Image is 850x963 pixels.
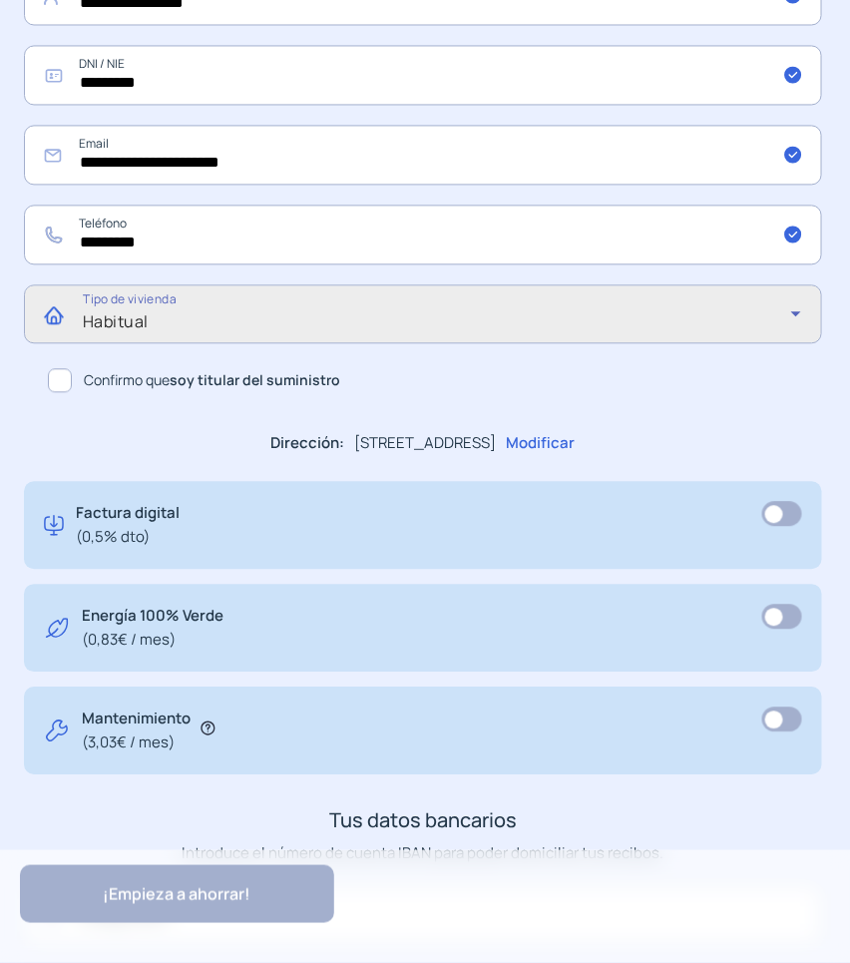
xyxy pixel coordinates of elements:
[84,369,340,391] span: Confirmo que
[24,804,822,836] h3: Tus datos bancarios
[44,604,70,652] img: energy-green.svg
[44,501,64,549] img: digital-invoice.svg
[24,841,822,865] p: Introduce el número de cuenta IBAN para poder domiciliar tus recibos.
[507,431,576,455] p: Modificar
[83,310,149,332] span: Habitual
[82,730,191,754] span: (3,03€ / mes)
[82,707,191,754] p: Mantenimiento
[83,290,177,307] mat-label: Tipo de vivienda
[82,628,223,652] span: (0,83€ / mes)
[271,431,345,455] p: Dirección:
[76,501,180,549] p: Factura digital
[76,525,180,549] span: (0,5% dto)
[355,431,497,455] p: [STREET_ADDRESS]
[44,707,70,754] img: tool.svg
[170,370,340,389] b: soy titular del suministro
[82,604,223,652] p: Energía 100% Verde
